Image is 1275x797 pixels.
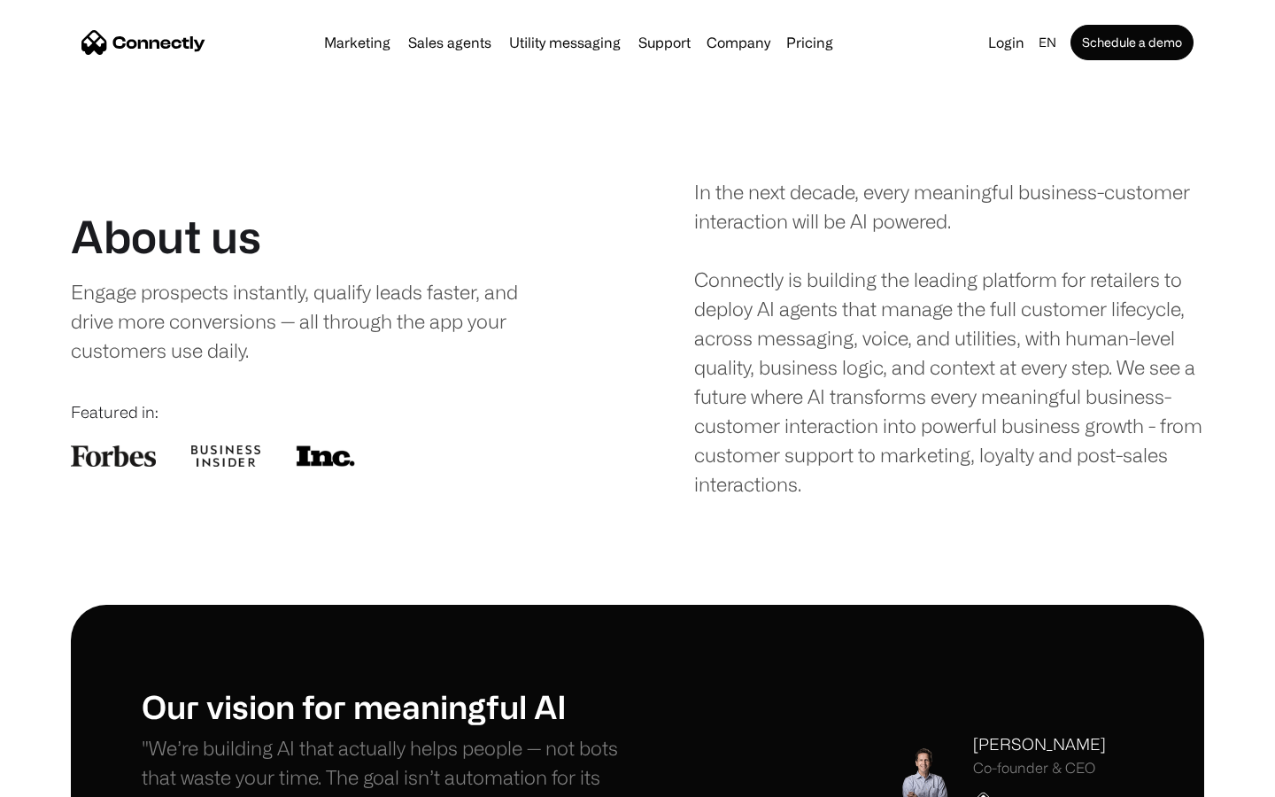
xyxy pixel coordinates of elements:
a: Utility messaging [502,35,628,50]
aside: Language selected: English [18,764,106,791]
div: [PERSON_NAME] [973,732,1106,756]
ul: Language list [35,766,106,791]
div: Featured in: [71,400,581,424]
a: Support [631,35,698,50]
a: Sales agents [401,35,498,50]
a: Marketing [317,35,398,50]
h1: About us [71,210,261,263]
h1: Our vision for meaningful AI [142,687,637,725]
div: Company [707,30,770,55]
div: en [1039,30,1056,55]
a: Pricing [779,35,840,50]
div: Engage prospects instantly, qualify leads faster, and drive more conversions — all through the ap... [71,277,555,365]
div: In the next decade, every meaningful business-customer interaction will be AI powered. Connectly ... [694,177,1204,499]
div: Co-founder & CEO [973,760,1106,777]
a: Schedule a demo [1070,25,1194,60]
a: Login [981,30,1032,55]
